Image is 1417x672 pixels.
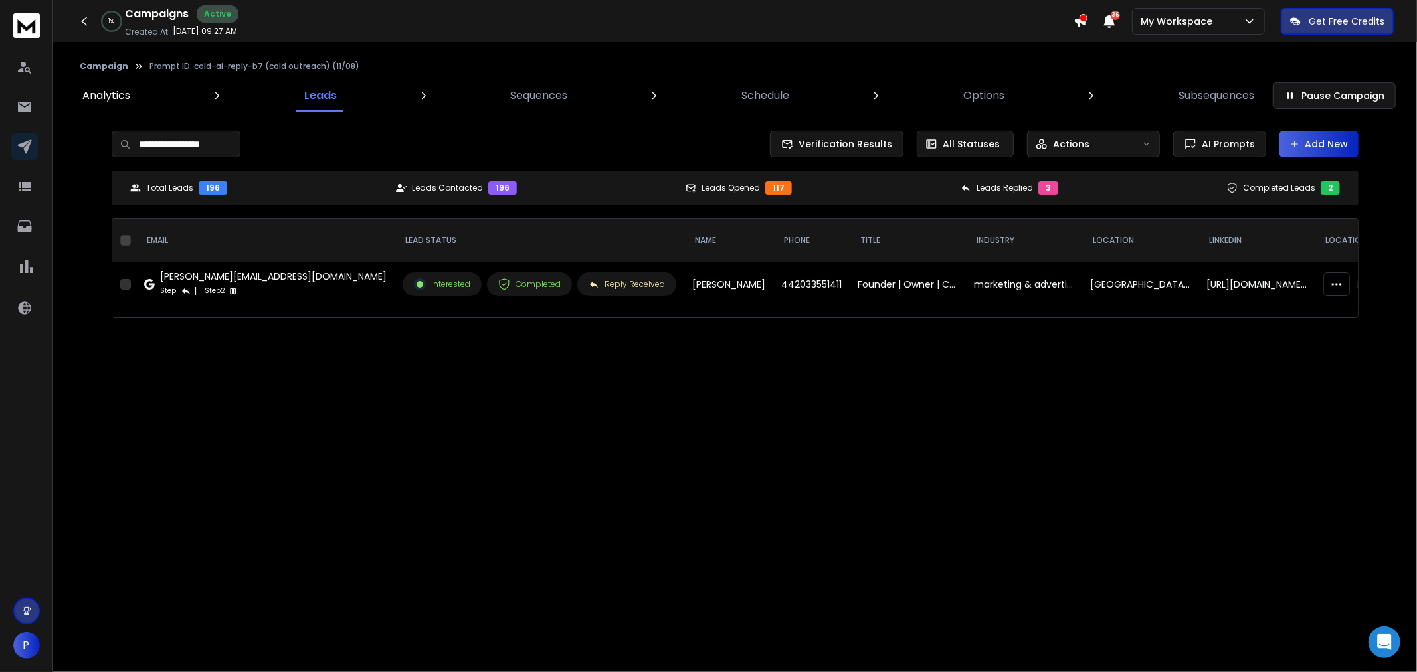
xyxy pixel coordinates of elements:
p: Prompt ID: cold-ai-reply-b7 (cold outreach) (11/08) [149,61,359,72]
a: Schedule [733,80,797,112]
th: LinkedIn [1198,219,1315,262]
button: Campaign [80,61,128,72]
th: title [850,219,966,262]
a: Subsequences [1171,80,1262,112]
div: Active [197,5,238,23]
button: P [13,632,40,659]
p: 1 % [109,17,115,25]
button: AI Prompts [1173,131,1266,157]
span: 36 [1111,11,1120,20]
a: Analytics [74,80,138,112]
th: EMAIL [136,219,395,262]
a: Sequences [503,80,576,112]
th: LEAD STATUS [395,219,684,262]
div: Completed [498,278,561,290]
p: Created At: [125,27,170,37]
p: Leads Opened [702,183,760,193]
p: My Workspace [1141,15,1218,28]
div: 117 [765,181,792,195]
p: Schedule [741,88,789,104]
div: 196 [199,181,227,195]
p: Total Leads [146,183,193,193]
div: 196 [488,181,517,195]
td: [GEOGRAPHIC_DATA], [GEOGRAPHIC_DATA] [1082,262,1198,307]
td: [PERSON_NAME] [684,262,773,307]
p: | [194,284,197,297]
td: 442033551411 [773,262,850,307]
p: Leads Contacted [412,183,483,193]
p: Options [963,88,1004,104]
button: Get Free Credits [1281,8,1394,35]
p: Analytics [82,88,130,104]
p: Step 1 [160,284,178,297]
p: Step 2 [205,284,225,297]
div: 3 [1038,181,1058,195]
button: Pause Campaign [1273,82,1396,109]
p: Actions [1053,137,1089,151]
div: [PERSON_NAME][EMAIL_ADDRESS][DOMAIN_NAME] [160,270,387,283]
p: All Statuses [943,137,1000,151]
a: Leads [296,80,345,112]
div: Open Intercom Messenger [1369,626,1400,658]
h1: Campaigns [125,6,189,22]
p: [DATE] 09:27 AM [173,26,237,37]
p: Sequences [511,88,568,104]
p: Leads Replied [977,183,1033,193]
p: Get Free Credits [1309,15,1384,28]
p: Leads [304,88,337,104]
th: Industry [966,219,1082,262]
button: Add New [1279,131,1359,157]
div: 2 [1321,181,1340,195]
td: marketing & advertising [966,262,1082,307]
td: Founder | Owner | CEO [850,262,966,307]
span: Verification Results [793,137,892,151]
td: [URL][DOMAIN_NAME][PERSON_NAME][PERSON_NAME] [1198,262,1315,307]
th: Location [1082,219,1198,262]
div: Reply Received [589,279,665,290]
a: Options [955,80,1012,112]
button: Verification Results [770,131,903,157]
img: logo [13,13,40,38]
p: Subsequences [1179,88,1254,104]
span: AI Prompts [1196,137,1255,151]
div: Interested [414,278,470,290]
p: Completed Leads [1243,183,1315,193]
th: Phone [773,219,850,262]
th: NAME [684,219,773,262]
